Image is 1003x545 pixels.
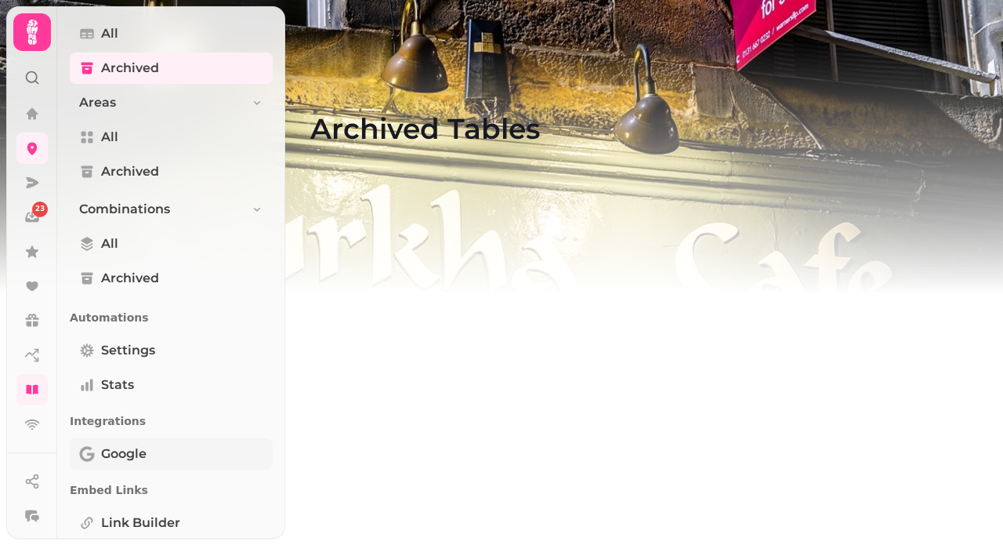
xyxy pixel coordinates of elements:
p: Embed Links [70,476,273,504]
span: 23 [35,204,45,215]
span: All [101,128,118,147]
a: 23 [16,202,48,233]
span: Link Builder [101,514,180,532]
a: All [70,122,273,153]
p: Integrations [70,407,273,435]
span: All [101,24,118,43]
p: Automations [70,303,273,332]
a: Google [70,438,273,470]
span: Archived [101,162,159,181]
a: Archived [70,156,273,187]
a: All [70,228,273,260]
a: Combinations [70,194,273,225]
a: Archived [70,263,273,294]
span: Combinations [79,200,170,219]
a: Areas [70,87,273,118]
a: Link Builder [70,507,273,539]
span: Areas [79,93,116,112]
span: Archived [101,269,159,288]
a: All [70,18,273,49]
span: Google [101,445,147,463]
h1: Archived Tables [310,75,978,144]
span: All [101,234,118,253]
a: Archived [70,53,273,84]
span: Stats [101,376,134,394]
span: Settings [101,341,155,360]
a: Settings [70,335,273,366]
a: Stats [70,369,273,401]
span: Archived [101,59,159,78]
